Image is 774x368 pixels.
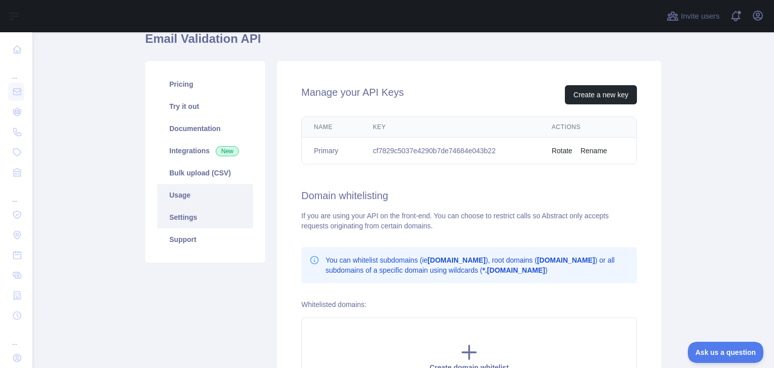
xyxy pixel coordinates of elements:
[301,189,637,203] h2: Domain whitelisting
[580,146,607,156] button: Rename
[361,138,540,164] td: cf7829c5037e4290b7de74684e043b22
[302,138,361,164] td: Primary
[482,266,545,274] b: *.[DOMAIN_NAME]
[8,60,24,81] div: ...
[302,117,361,138] th: Name
[301,211,637,231] div: If you are using your API on the front-end. You can choose to restrict calls so Abstract only acc...
[540,117,636,138] th: Actions
[361,117,540,138] th: Key
[326,255,629,275] p: You can whitelist subdomains (ie ), root domains ( ) or all subdomains of a specific domain using...
[216,146,239,156] span: New
[428,256,486,264] b: [DOMAIN_NAME]
[157,95,253,117] a: Try it out
[157,206,253,228] a: Settings
[8,183,24,204] div: ...
[157,140,253,162] a: Integrations New
[8,327,24,347] div: ...
[665,8,722,24] button: Invite users
[688,342,764,363] iframe: Toggle Customer Support
[145,31,661,55] h1: Email Validation API
[537,256,595,264] b: [DOMAIN_NAME]
[157,117,253,140] a: Documentation
[301,85,404,104] h2: Manage your API Keys
[157,228,253,251] a: Support
[157,184,253,206] a: Usage
[157,162,253,184] a: Bulk upload (CSV)
[552,146,572,156] button: Rotate
[681,11,720,22] span: Invite users
[301,300,366,309] label: Whitelisted domains:
[157,73,253,95] a: Pricing
[565,85,637,104] button: Create a new key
